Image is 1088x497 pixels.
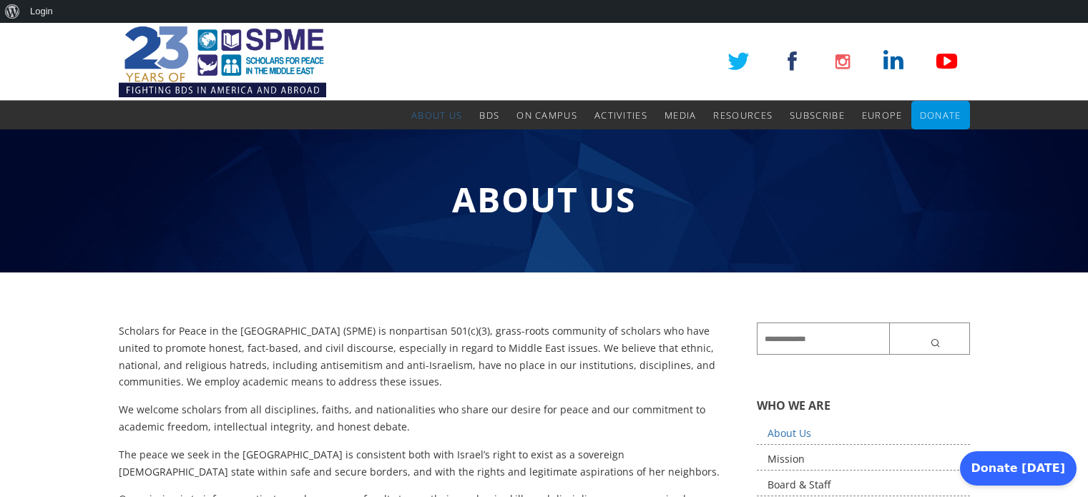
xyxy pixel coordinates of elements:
[516,109,577,122] span: On Campus
[119,446,736,481] p: The peace we seek in the [GEOGRAPHIC_DATA] is consistent both with Israel’s right to exist as a s...
[920,109,961,122] span: Donate
[665,109,697,122] span: Media
[119,401,736,436] p: We welcome scholars from all disciplines, faiths, and nationalities who share our desire for peac...
[757,474,970,496] a: Board & Staff
[757,398,970,413] h5: WHO WE ARE
[713,101,773,129] a: Resources
[594,109,647,122] span: Activities
[411,109,462,122] span: About Us
[516,101,577,129] a: On Campus
[790,101,845,129] a: Subscribe
[713,109,773,122] span: Resources
[920,101,961,129] a: Donate
[452,176,636,222] span: About Us
[862,101,903,129] a: Europe
[757,448,970,471] a: Mission
[862,109,903,122] span: Europe
[119,323,736,390] p: Scholars for Peace in the [GEOGRAPHIC_DATA] (SPME) is nonpartisan 501(c)(3), grass-roots communit...
[411,101,462,129] a: About Us
[757,423,970,445] a: About Us
[665,101,697,129] a: Media
[479,101,499,129] a: BDS
[790,109,845,122] span: Subscribe
[479,109,499,122] span: BDS
[119,22,326,101] img: SPME
[594,101,647,129] a: Activities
